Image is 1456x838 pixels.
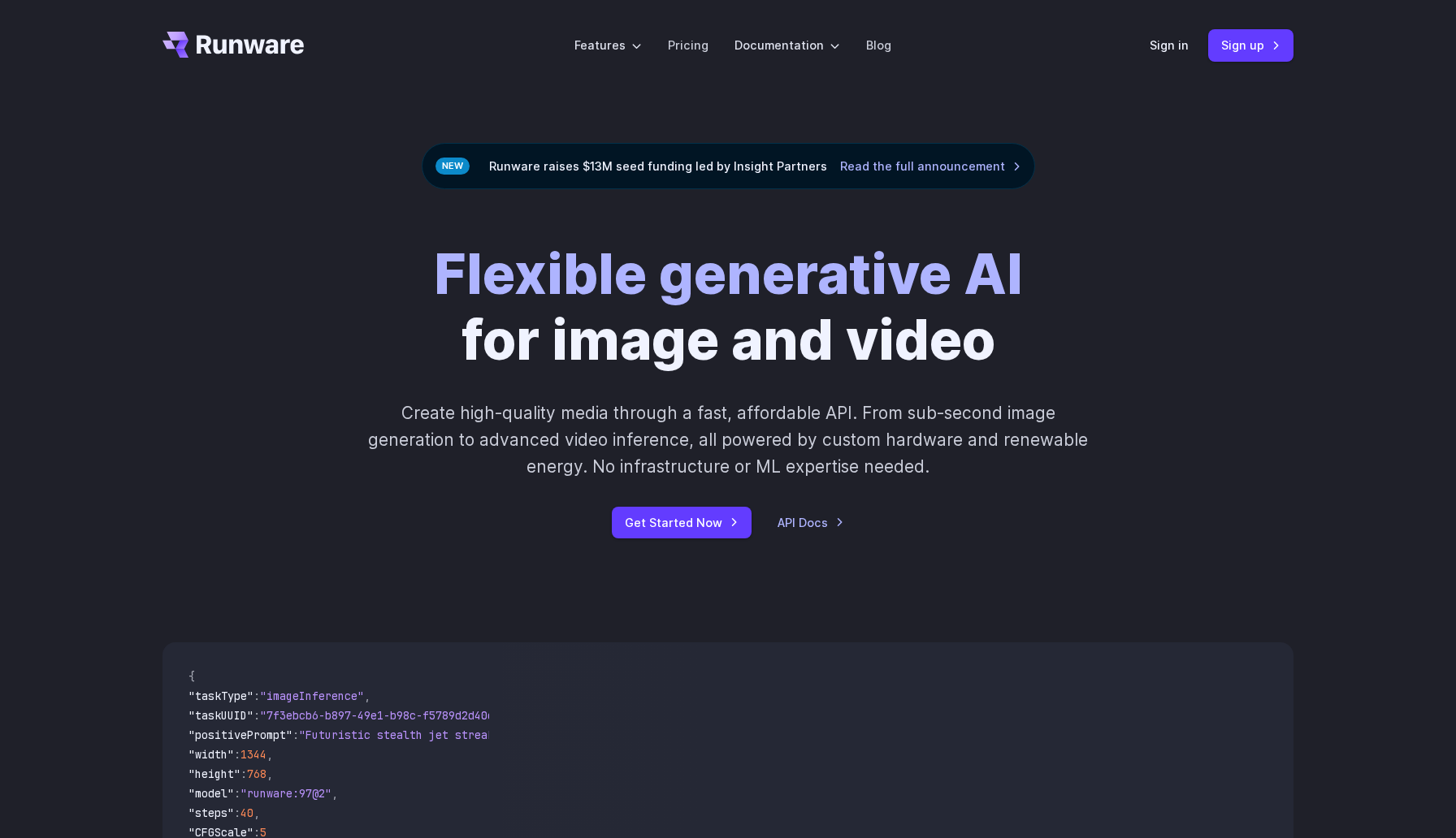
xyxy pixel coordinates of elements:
a: Go to / [162,32,304,58]
span: 40 [240,806,253,820]
span: "model" [188,786,234,801]
span: : [234,786,240,801]
span: "height" [188,767,240,781]
a: Pricing [668,36,708,54]
label: Documentation [734,36,840,54]
label: Features [574,36,642,54]
a: Sign up [1208,29,1293,61]
span: "taskType" [188,689,253,703]
a: Read the full announcement [840,157,1021,175]
a: Get Started Now [612,507,752,538]
span: "runware:97@2" [240,786,331,801]
span: "taskUUID" [188,708,253,723]
span: 1344 [240,747,266,762]
div: Runware raises $13M seed funding led by Insight Partners [422,143,1035,189]
span: : [240,767,247,781]
span: "positivePrompt" [188,728,292,742]
span: : [253,689,260,703]
h1: for image and video [434,241,1023,374]
a: Blog [866,36,891,54]
span: : [234,747,240,762]
span: : [234,806,240,820]
span: "7f3ebcb6-b897-49e1-b98c-f5789d2d40d7" [260,708,507,723]
span: { [188,669,195,684]
span: : [253,708,260,723]
span: : [292,728,299,742]
span: "steps" [188,806,234,820]
a: Sign in [1150,36,1189,54]
span: , [266,747,273,762]
a: API Docs [778,513,844,532]
span: , [266,767,273,781]
span: "Futuristic stealth jet streaking through a neon-lit cityscape with glowing purple exhaust" [299,728,890,742]
span: "width" [188,747,234,762]
span: "imageInference" [260,689,364,703]
span: 768 [247,767,266,781]
strong: Flexible generative AI [434,240,1023,307]
span: , [331,786,338,801]
span: , [253,806,260,820]
span: , [364,689,370,703]
p: Create high-quality media through a fast, affordable API. From sub-second image generation to adv... [366,400,1090,481]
